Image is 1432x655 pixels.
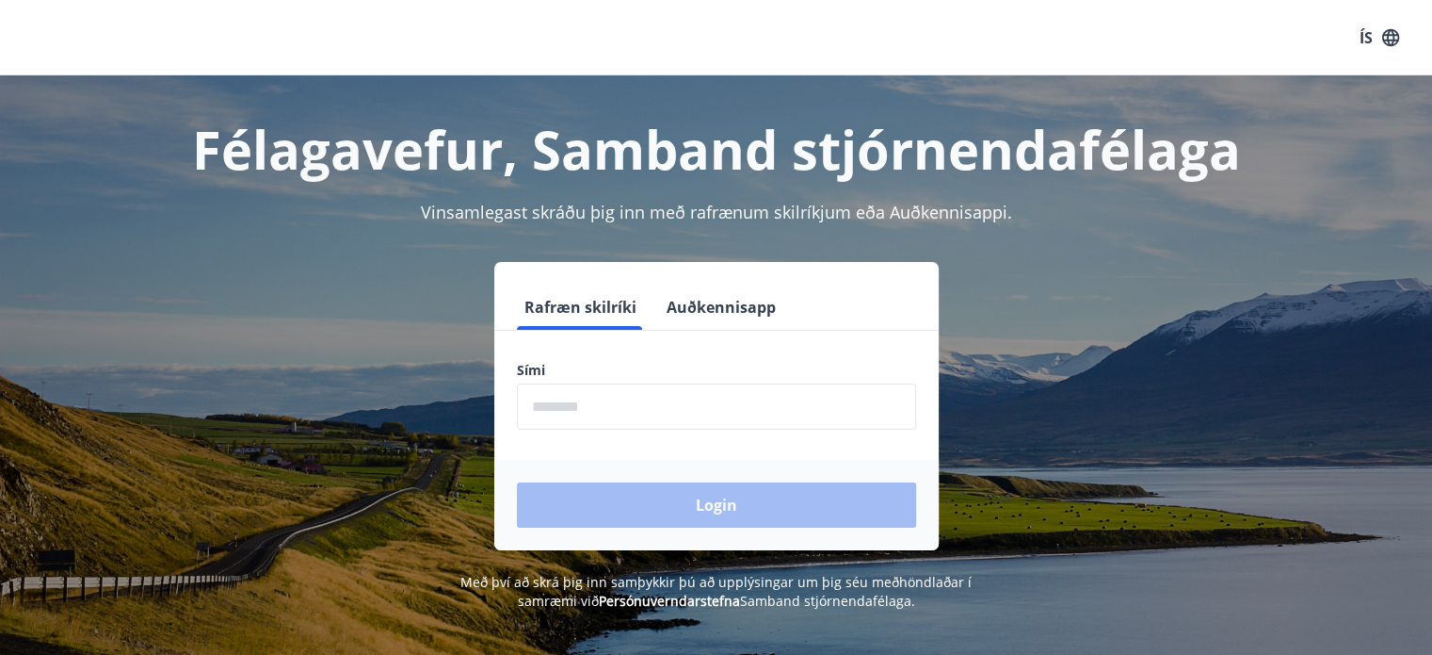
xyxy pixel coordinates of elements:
[517,361,916,380] label: Sími
[421,201,1012,223] span: Vinsamlegast skráðu þig inn með rafrænum skilríkjum eða Auðkennisappi.
[460,573,972,610] span: Með því að skrá þig inn samþykkir þú að upplýsingar um þig séu meðhöndlaðar í samræmi við Samband...
[659,285,783,330] button: Auðkennisapp
[1349,21,1409,55] button: ÍS
[517,285,644,330] button: Rafræn skilríki
[599,592,740,610] a: Persónuverndarstefna
[61,113,1372,185] h1: Félagavefur, Samband stjórnendafélaga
